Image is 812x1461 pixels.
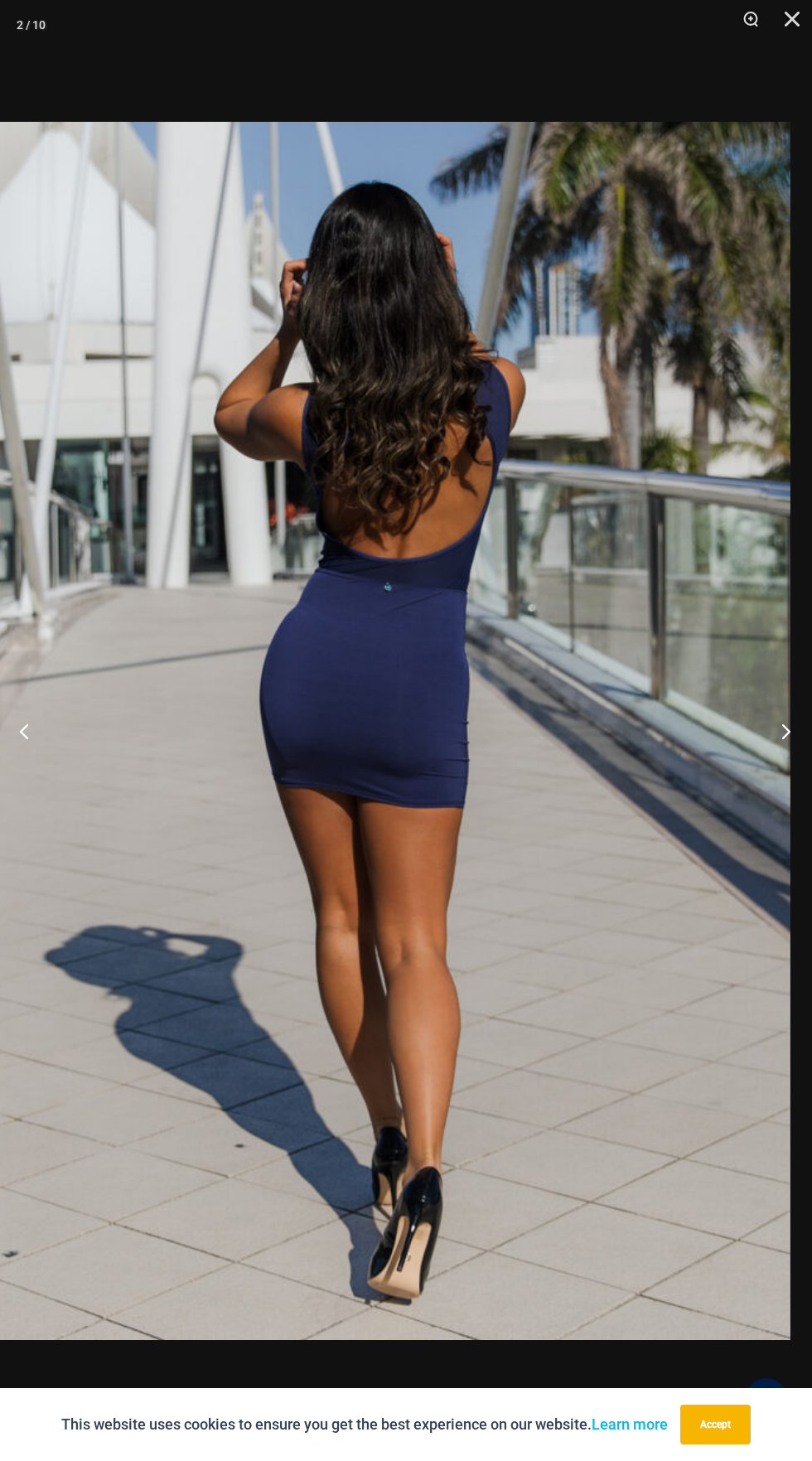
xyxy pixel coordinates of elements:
[592,1415,668,1433] a: Learn more
[17,12,46,37] div: 2 / 10
[61,1412,668,1437] p: This website uses cookies to ensure you get the best experience on our website.
[750,689,812,772] button: Next
[680,1405,751,1444] button: Accept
